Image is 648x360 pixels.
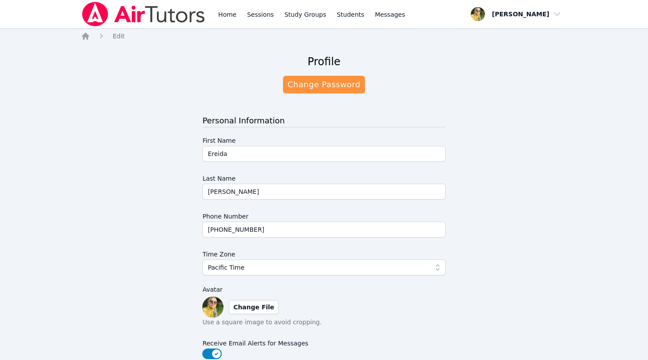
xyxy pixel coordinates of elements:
nav: Breadcrumb [81,32,567,41]
h2: Profile [308,55,341,69]
a: Edit [113,32,125,41]
label: Receive Email Alerts for Messages [202,335,445,349]
label: Time Zone [202,246,445,260]
span: Pacific Time [208,262,244,273]
img: preview [202,297,223,318]
p: Use a square image to avoid cropping. [202,318,445,327]
label: Phone Number [202,208,445,222]
span: Edit [113,33,125,40]
label: Avatar [202,284,445,295]
h3: Personal Information [202,115,445,127]
span: Messages [375,10,405,19]
a: Change Password [283,76,365,93]
button: Pacific Time [202,260,445,275]
label: Change File [229,300,279,314]
img: Air Tutors [81,2,206,26]
label: First Name [202,133,445,146]
label: Last Name [202,171,445,184]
